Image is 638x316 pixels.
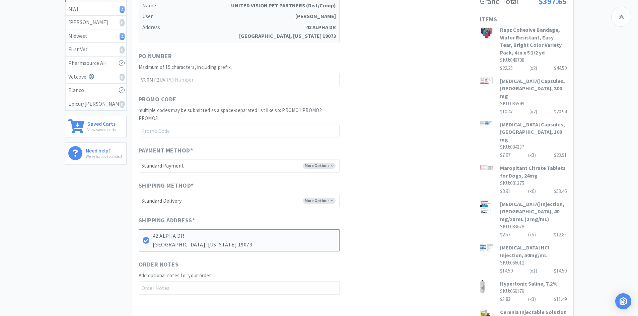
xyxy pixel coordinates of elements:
div: $11.49 [554,295,567,303]
img: 7361aead7a3c4bbaaf8acfc0c52c552f_38248.png [480,26,493,39]
span: Order Notes [139,260,179,270]
i: 0 [120,46,125,54]
div: [PERSON_NAME] [68,18,123,27]
img: 7881c3f4042841d1a1c480c787b4acaa_825582.png [480,77,493,84]
h3: [MEDICAL_DATA] HCl Injection, 50mg/mL [500,244,567,259]
span: Promo Code [139,95,176,104]
a: Pharmsource AH [65,57,126,70]
span: Maximum of 15 characters, including prefix. [139,64,232,70]
a: MWI4 [65,2,126,16]
strong: 42 ALPHA DR [GEOGRAPHIC_DATA], [US_STATE] 19073 [239,23,336,40]
strong: [PERSON_NAME] [295,12,336,21]
span: SKU: 083678 [500,223,524,230]
div: $8.91 [500,187,567,195]
div: MWI [68,5,123,13]
div: $22.25 [500,64,567,72]
div: $14.50 [554,267,567,275]
a: Elanco [65,84,126,97]
span: SKU: 066012 [500,259,524,266]
a: Midwest4 [65,29,126,43]
div: (x 1 ) [529,267,537,275]
h3: [MEDICAL_DATA] Capsules, [GEOGRAPHIC_DATA], 100 mg [500,121,567,143]
span: SKU: 085549 [500,100,524,107]
div: Open Intercom Messenger [615,293,631,309]
p: [GEOGRAPHIC_DATA], [US_STATE] 19073 [153,240,336,249]
span: PO Number [139,51,172,61]
h5: Address [142,22,336,41]
h3: Maropitant Citrate Tablets for Dogs, 24mg [500,164,567,179]
a: [PERSON_NAME]0 [65,16,126,29]
div: $12.85 [554,231,567,239]
input: PO Number [139,73,340,86]
a: Epicur/[PERSON_NAME]0 [65,97,126,111]
strong: UNITED VISION PET PARTNERS (Dist/Comp) [231,1,336,10]
p: We're happy to assist! [86,153,122,160]
input: Promo Code [139,124,340,137]
span: multiple codes may be submitted as a space-separated list like so: PROMO1 PROMO2 PROMO3 [139,107,322,121]
div: $10.47 [500,108,567,116]
p: 42 ALPHA DR [153,232,336,240]
span: SKU: 069179 [500,288,524,294]
div: Midwest [68,32,123,40]
div: $20.94 [554,108,567,116]
div: (x 3 ) [528,151,536,159]
a: Saved CartsView saved carts [65,116,127,137]
img: 998bb09193084d44971af913a1ab494b_735861.png [480,200,491,214]
a: Vetcove0 [65,70,126,84]
div: $14.50 [500,267,567,275]
h6: Saved Carts [87,119,116,126]
h5: Name [142,0,336,11]
span: Add optional notes for your order. [139,272,212,279]
span: Shipping Address * [139,216,195,225]
a: First Vet0 [65,43,126,57]
div: First Vet [68,45,123,54]
div: $7.97 [500,151,567,159]
div: Elanco [68,86,123,95]
h3: [MEDICAL_DATA] Capsules, [GEOGRAPHIC_DATA], 300 mg [500,77,567,100]
div: $53.46 [554,187,567,195]
h5: User [142,11,336,22]
i: 0 [120,101,125,108]
div: $44.50 [554,64,567,72]
h3: [MEDICAL_DATA] Injection, [GEOGRAPHIC_DATA], 40 mg/20 mL (2 mg/mL) [500,200,567,223]
div: (x 2 ) [529,108,537,116]
i: 4 [120,6,125,13]
h1: Items [480,15,567,24]
div: (x 3 ) [528,295,536,303]
div: Pharmsource AH [68,59,123,68]
span: SKU: 049708 [500,57,524,63]
img: f5a106349609470a81c0552d9f1c0336_588378.png [480,164,493,171]
i: 0 [120,19,125,26]
div: $2.57 [500,231,567,239]
span: SKU: 081375 [500,180,524,186]
input: Order Notes [139,281,340,295]
div: $3.83 [500,295,567,303]
div: (x 5 ) [528,231,536,239]
div: Vetcove [68,73,123,81]
span: SKU: 084337 [500,144,524,150]
span: Shipping Method * [139,181,194,191]
span: Payment Method * [139,146,193,155]
h6: Need help? [86,146,122,153]
i: 0 [120,74,125,81]
div: (x 2 ) [529,64,537,72]
img: f7331d43a0c94e99956c7bc632ade0dc_311380.png [480,280,485,293]
div: Epicur/[PERSON_NAME] [68,100,123,108]
h3: Rapz Cohesive Bandage, Water Resistant, Easy Tear, Bright Color Variety Pack, 4 in x 5 1/2 yd [500,26,567,56]
img: 52f0452c5f2b4f5fbc126f80a5ec29ca_762738.png [480,121,493,126]
span: VC0MP2UV [139,73,167,86]
img: 461aea4edf8e42e4a552b3263880c406_264064.png [480,244,493,251]
div: (x 6 ) [528,187,536,195]
div: $23.91 [554,151,567,159]
p: View saved carts [87,126,116,133]
h3: Hypertonic Saline, 7.2% [500,280,567,287]
i: 4 [120,33,125,40]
